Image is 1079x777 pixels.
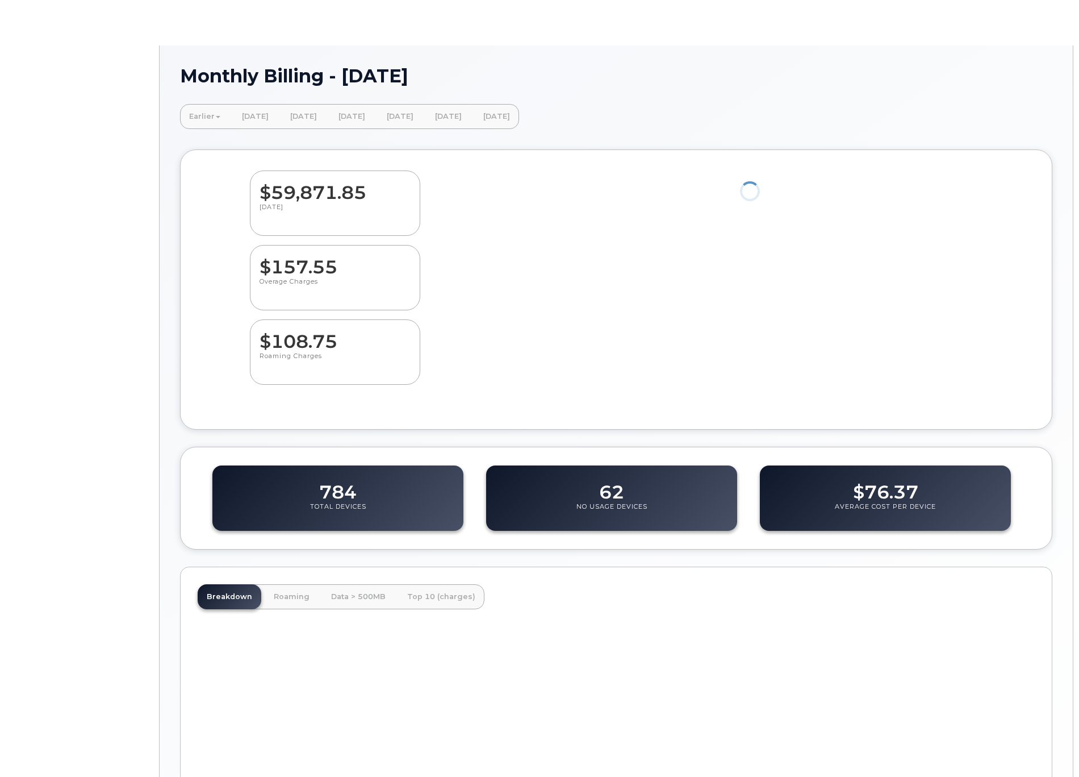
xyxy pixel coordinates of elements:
dd: 62 [599,471,624,502]
p: Total Devices [310,502,366,523]
p: Roaming Charges [260,352,411,372]
a: [DATE] [426,104,471,129]
a: [DATE] [474,104,519,129]
a: [DATE] [378,104,423,129]
a: [DATE] [233,104,278,129]
h1: Monthly Billing - [DATE] [180,66,1052,86]
p: [DATE] [260,203,411,223]
a: Data > 500MB [322,584,395,609]
a: [DATE] [329,104,374,129]
dd: $76.37 [853,471,918,502]
p: Average Cost Per Device [835,502,936,523]
p: Overage Charges [260,277,411,298]
dd: $59,871.85 [260,171,411,203]
a: Breakdown [198,584,261,609]
p: No Usage Devices [576,502,647,523]
a: Roaming [265,584,319,609]
dd: $108.75 [260,320,411,352]
dd: 784 [319,471,357,502]
a: Top 10 (charges) [398,584,484,609]
a: [DATE] [281,104,326,129]
dd: $157.55 [260,246,411,277]
a: Earlier [180,104,229,129]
